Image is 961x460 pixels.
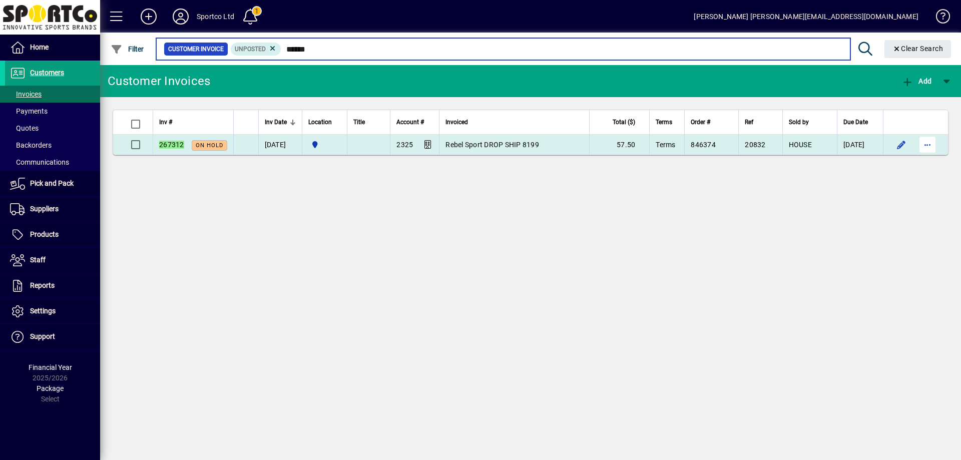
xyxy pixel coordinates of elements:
[589,135,649,155] td: 57.50
[5,154,100,171] a: Communications
[196,142,223,149] span: On hold
[235,46,266,53] span: Unposted
[691,117,710,128] span: Order #
[353,117,365,128] span: Title
[111,45,144,53] span: Filter
[843,117,877,128] div: Due Date
[596,117,644,128] div: Total ($)
[694,9,918,25] div: [PERSON_NAME] [PERSON_NAME][EMAIL_ADDRESS][DOMAIN_NAME]
[5,324,100,349] a: Support
[5,248,100,273] a: Staff
[445,141,539,149] span: Rebel Sport DROP SHIP 8199
[231,43,281,56] mat-chip: Customer Invoice Status: Unposted
[5,137,100,154] a: Backorders
[30,256,46,264] span: Staff
[258,135,302,155] td: [DATE]
[843,117,868,128] span: Due Date
[745,117,753,128] span: Ref
[353,117,384,128] div: Title
[789,141,812,149] span: HOUSE
[265,117,287,128] span: Inv Date
[265,117,296,128] div: Inv Date
[30,281,55,289] span: Reports
[30,179,74,187] span: Pick and Pack
[159,117,227,128] div: Inv #
[901,77,931,85] span: Add
[5,222,100,247] a: Products
[133,8,165,26] button: Add
[928,2,948,35] a: Knowledge Base
[745,117,776,128] div: Ref
[5,103,100,120] a: Payments
[10,124,39,132] span: Quotes
[29,363,72,371] span: Financial Year
[884,40,951,58] button: Clear
[159,141,184,149] em: 267312
[745,141,765,149] span: 20832
[899,72,934,90] button: Add
[308,117,332,128] span: Location
[5,120,100,137] a: Quotes
[10,90,42,98] span: Invoices
[892,45,943,53] span: Clear Search
[5,273,100,298] a: Reports
[656,117,672,128] span: Terms
[613,117,635,128] span: Total ($)
[789,117,809,128] span: Sold by
[5,171,100,196] a: Pick and Pack
[165,8,197,26] button: Profile
[5,197,100,222] a: Suppliers
[5,299,100,324] a: Settings
[837,135,883,155] td: [DATE]
[10,141,52,149] span: Backorders
[30,43,49,51] span: Home
[656,141,675,149] span: Terms
[691,117,732,128] div: Order #
[5,35,100,60] a: Home
[108,73,210,89] div: Customer Invoices
[30,230,59,238] span: Products
[396,141,413,149] span: 2325
[396,117,433,128] div: Account #
[37,384,64,392] span: Package
[108,40,147,58] button: Filter
[30,69,64,77] span: Customers
[159,117,172,128] span: Inv #
[445,117,583,128] div: Invoiced
[30,332,55,340] span: Support
[5,86,100,103] a: Invoices
[919,137,935,153] button: More options
[308,139,341,150] span: Sportco Ltd Warehouse
[10,158,69,166] span: Communications
[308,117,341,128] div: Location
[30,205,59,213] span: Suppliers
[893,137,909,153] button: Edit
[396,117,424,128] span: Account #
[168,44,224,54] span: Customer Invoice
[10,107,48,115] span: Payments
[197,9,234,25] div: Sportco Ltd
[445,117,468,128] span: Invoiced
[30,307,56,315] span: Settings
[789,117,831,128] div: Sold by
[691,141,716,149] span: 846374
